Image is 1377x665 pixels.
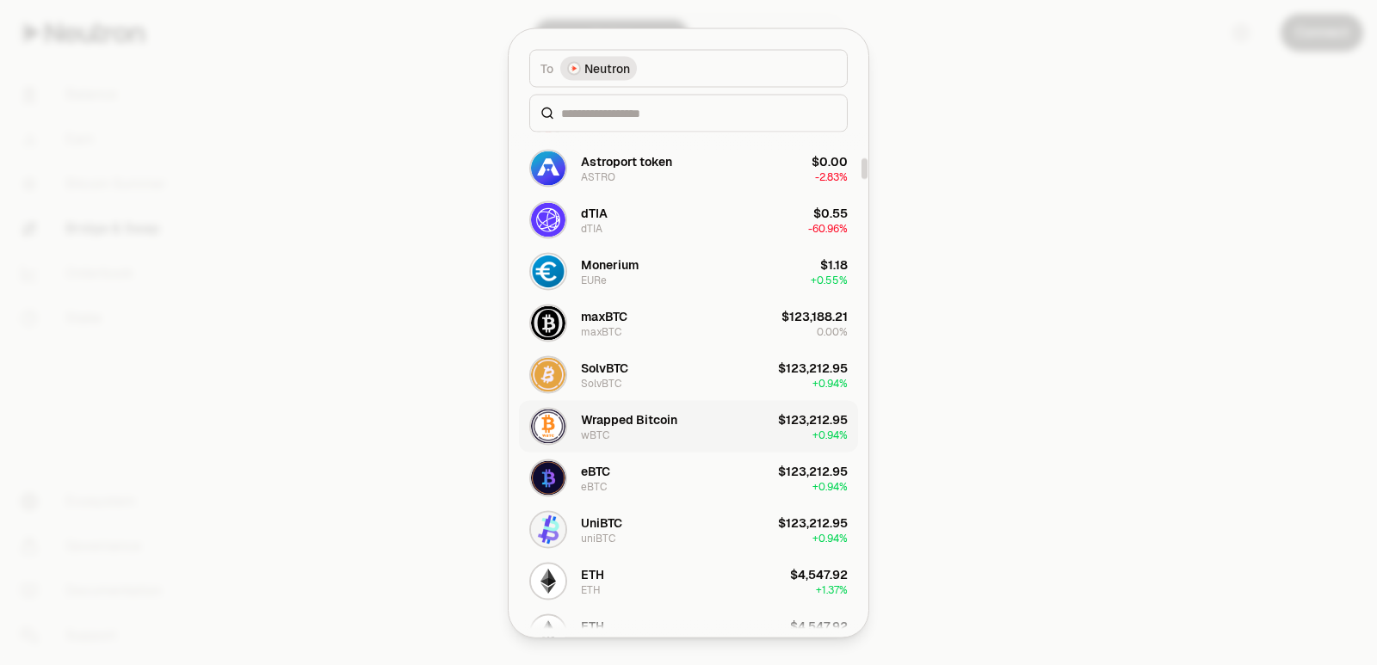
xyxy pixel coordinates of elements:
div: eBTC [581,462,610,479]
div: $123,212.95 [778,359,848,376]
div: SolvBTC [581,359,628,376]
div: $4,547.92 [790,565,848,582]
div: EURe [581,273,607,286]
img: wBTC Logo [531,409,565,443]
img: allETH Logo [531,615,565,650]
div: ETH [581,617,604,634]
button: eBTC LogoeBTCeBTC$123,212.95+0.94% [519,452,858,503]
button: wBTC LogoWrapped BitcoinwBTC$123,212.95+0.94% [519,400,858,452]
div: ASTRO [581,169,615,183]
div: maxBTC [581,307,627,324]
div: UniBTC [581,514,622,531]
div: $123,212.95 [778,462,848,479]
button: ETH LogoETHETH$4,547.92+1.37% [519,555,858,607]
button: allETH LogoETHallETH$4,547.92+1.37% [519,607,858,658]
img: EURe Logo [531,254,565,288]
button: ToNeutron LogoNeutron [529,49,848,87]
div: dTIA [581,204,608,221]
div: $0.00 [812,152,848,169]
button: dTIA LogodTIAdTIA$0.55-60.96% [519,194,858,245]
div: SolvBTC [581,376,621,390]
div: $123,212.95 [778,410,848,428]
span: + 0.94% [812,531,848,545]
span: + 0.94% [812,376,848,390]
div: Astroport token [581,152,672,169]
span: Neutron [584,59,630,77]
span: To [540,59,553,77]
img: dTIA Logo [531,202,565,237]
div: maxBTC [581,324,621,338]
span: -60.96% [808,221,848,235]
button: uniBTC LogoUniBTCuniBTC$123,212.95+0.94% [519,503,858,555]
span: + 1.37% [816,634,848,648]
span: + 0.55% [811,273,848,286]
div: $1.18 [820,256,848,273]
div: allETH [581,634,612,648]
img: maxBTC Logo [531,305,565,340]
div: eBTC [581,479,607,493]
button: SolvBTC LogoSolvBTCSolvBTC$123,212.95+0.94% [519,348,858,400]
div: dTIA [581,221,602,235]
img: uniBTC Logo [531,512,565,546]
img: eBTC Logo [531,460,565,495]
img: SolvBTC Logo [531,357,565,391]
div: ETH [581,582,601,596]
div: $4,547.92 [790,617,848,634]
img: Neutron Logo [569,63,579,73]
div: Monerium [581,256,639,273]
div: $123,188.21 [781,307,848,324]
span: + 1.37% [816,582,848,596]
div: ETH [581,565,604,582]
span: -2.83% [815,169,848,183]
div: wBTC [581,428,609,441]
div: $123,212.95 [778,514,848,531]
button: maxBTC LogomaxBTCmaxBTC$123,188.210.00% [519,297,858,348]
img: ASTRO Logo [531,151,565,185]
div: $0.55 [813,204,848,221]
img: ETH Logo [531,563,565,598]
span: 0.00% [817,324,848,338]
span: + 0.94% [812,479,848,493]
div: Wrapped Bitcoin [581,410,677,428]
button: EURe LogoMoneriumEURe$1.18+0.55% [519,245,858,297]
button: ASTRO LogoAstroport tokenASTRO$0.00-2.83% [519,142,858,194]
span: + 0.94% [812,428,848,441]
div: uniBTC [581,531,615,545]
